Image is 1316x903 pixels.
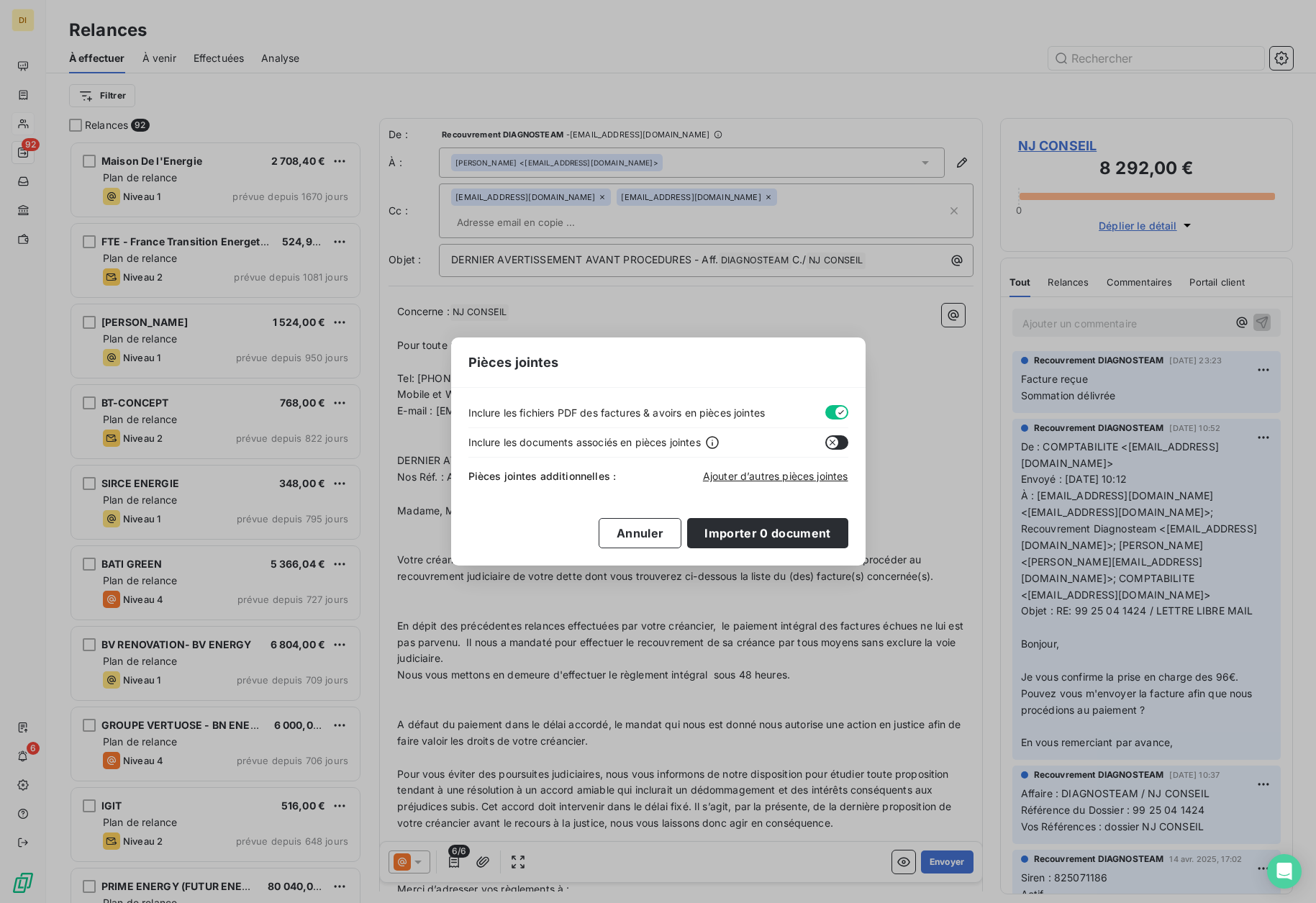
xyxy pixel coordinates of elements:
button: Annuler [599,518,681,548]
span: Pièces jointes additionnelles : [468,469,617,484]
span: Inclure les documents associés en pièces jointes [468,435,701,450]
span: Ajouter d’autres pièces jointes [703,470,848,482]
div: Open Intercom Messenger [1267,854,1302,889]
span: Pièces jointes [468,353,559,372]
span: Inclure les fichiers PDF des factures & avoirs en pièces jointes [468,405,766,420]
button: Importer 0 document [687,518,848,548]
